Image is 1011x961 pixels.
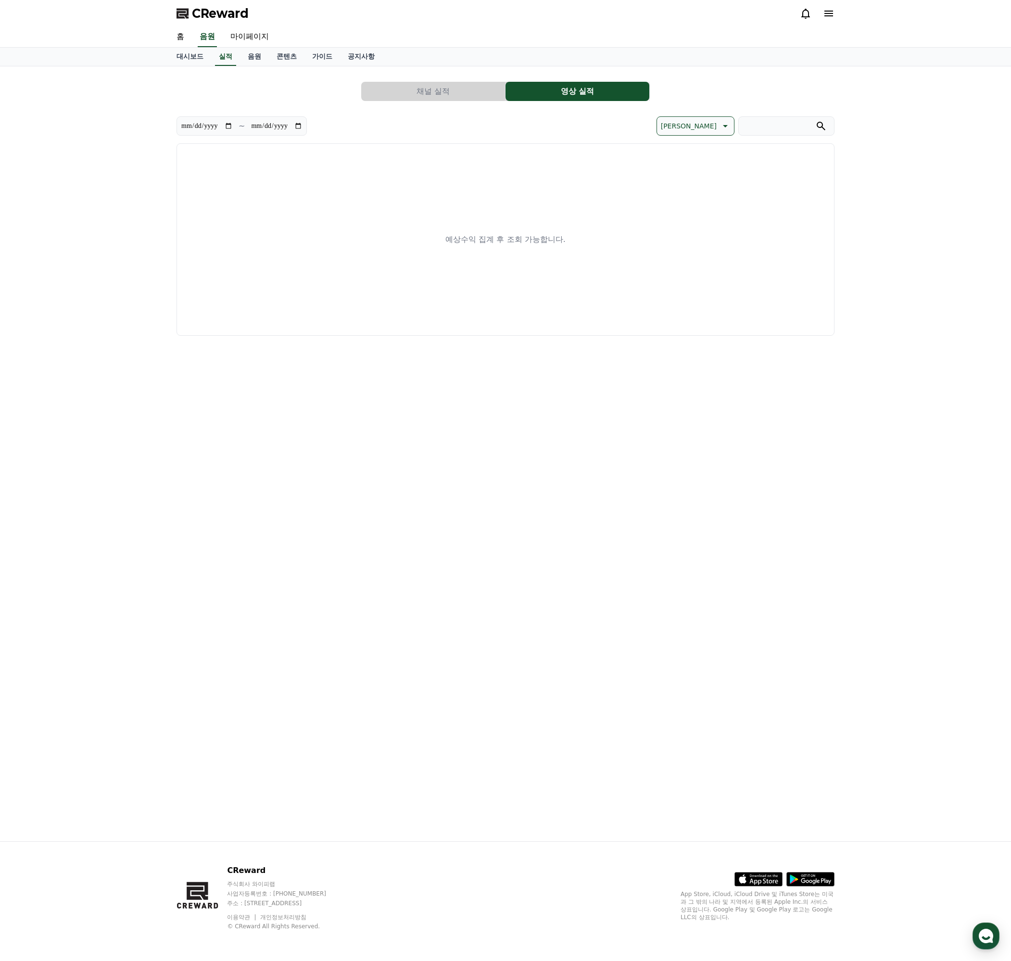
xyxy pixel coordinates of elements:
p: 예상수익 집계 후 조회 가능합니다. [445,234,565,245]
p: [PERSON_NAME] [661,119,717,133]
p: 사업자등록번호 : [PHONE_NUMBER] [227,890,344,898]
a: 음원 [198,27,217,47]
button: 채널 실적 [361,82,505,101]
span: Home [25,319,41,327]
a: 개인정보처리방침 [260,914,306,921]
span: CReward [192,6,249,21]
button: 영상 실적 [505,82,649,101]
a: 홈 [169,27,192,47]
a: 가이드 [304,48,340,66]
span: Messages [80,320,108,328]
a: CReward [177,6,249,21]
p: 주소 : [STREET_ADDRESS] [227,899,344,907]
a: 공지사항 [340,48,382,66]
a: 대시보드 [169,48,211,66]
p: © CReward All Rights Reserved. [227,923,344,930]
p: App Store, iCloud, iCloud Drive 및 iTunes Store는 미국과 그 밖의 나라 및 지역에서 등록된 Apple Inc.의 서비스 상표입니다. Goo... [681,890,834,921]
a: Home [3,305,63,329]
a: 채널 실적 [361,82,505,101]
a: 콘텐츠 [269,48,304,66]
a: 음원 [240,48,269,66]
a: Messages [63,305,124,329]
p: CReward [227,865,344,876]
button: [PERSON_NAME] [657,116,734,136]
a: 마이페이지 [223,27,277,47]
p: ~ [239,120,245,132]
a: 실적 [215,48,236,66]
p: 주식회사 와이피랩 [227,880,344,888]
span: Settings [142,319,166,327]
a: 이용약관 [227,914,257,921]
a: Settings [124,305,185,329]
